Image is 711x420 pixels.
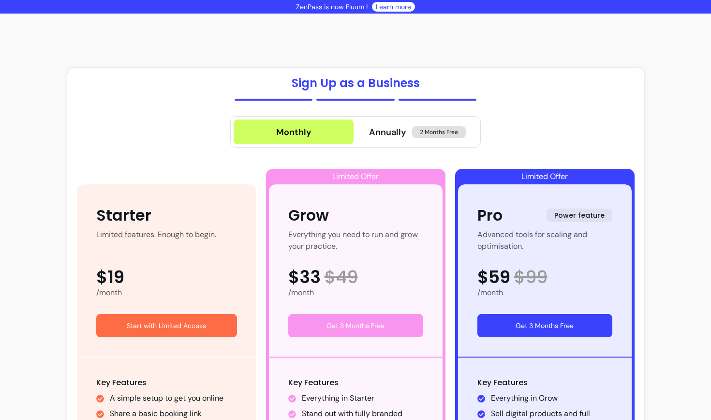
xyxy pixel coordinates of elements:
[477,314,612,337] a: Get 3 Months Free
[96,204,151,227] div: Starter
[288,377,339,388] span: Key Features
[96,287,237,299] div: /month
[96,314,237,337] a: Start with Limited Access
[547,209,612,222] span: Power feature
[288,287,423,299] div: /month
[269,169,443,184] div: Limited Offer
[110,392,237,404] li: A simple setup to get you online
[477,377,528,388] span: Key Features
[376,2,411,12] a: Learn more
[288,229,423,252] div: Everything you need to run and grow your practice.
[288,268,321,287] span: $33
[514,268,548,287] span: $ 99
[302,392,423,404] li: Everything in Starter
[110,408,237,420] li: Share a basic booking link
[325,268,358,287] span: $ 49
[458,169,632,184] div: Limited Offer
[491,392,612,404] li: Everything in Grow
[96,377,147,388] span: Key Features
[296,2,368,12] p: ZenPass is now Fluum !
[477,204,503,227] div: Pro
[412,126,466,138] span: 2 Months Free
[276,125,311,139] div: Monthly
[477,229,612,252] div: Advanced tools for scaling and optimisation.
[96,229,216,252] div: Limited features. Enough to begin.
[288,204,329,227] div: Grow
[477,287,612,299] div: /month
[477,268,510,287] span: $59
[369,125,406,139] span: Annually
[96,268,124,287] span: $19
[292,75,420,91] h1: Sign Up as a Business
[288,314,423,337] a: Get 3 Months Free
